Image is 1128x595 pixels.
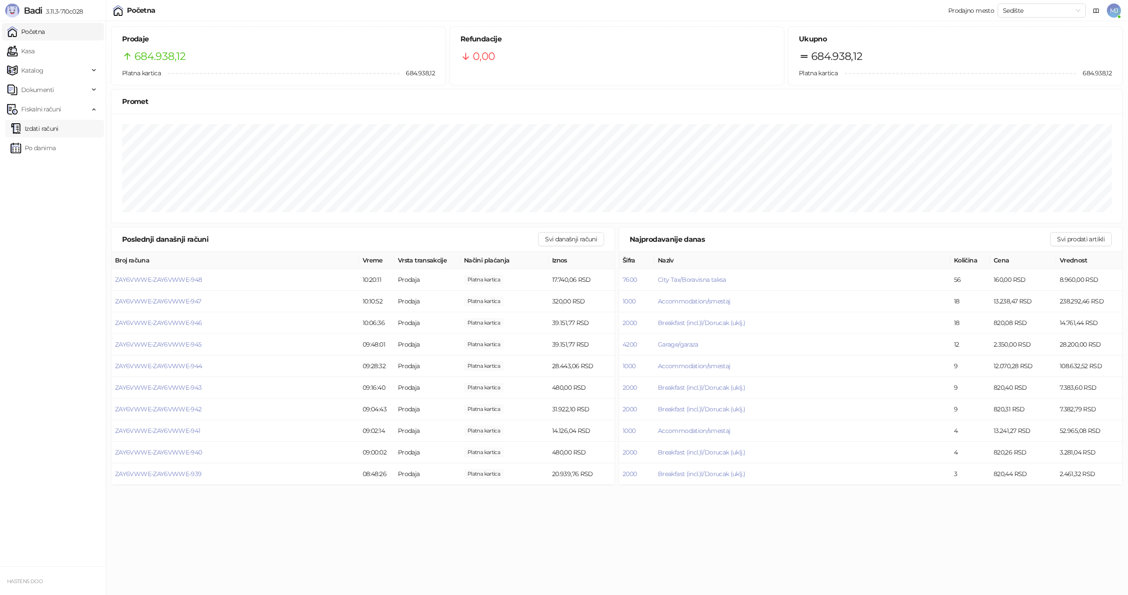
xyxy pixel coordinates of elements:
[623,340,637,348] button: 4200
[115,448,202,456] button: ZAY6VWWE-ZAY6VWWE-940
[122,234,538,245] div: Poslednji današnji računi
[1056,312,1122,334] td: 14.761,44 RSD
[658,384,745,392] span: Breakfast (incl.)l/Dorucak (uklj.)
[623,470,637,478] button: 2000
[464,469,504,479] span: 20.939,76
[658,427,731,435] button: Accommodation/smestaj
[1050,232,1112,246] button: Svi prodati artikli
[623,405,637,413] button: 2000
[464,275,504,285] span: 17.740,06
[1056,355,1122,377] td: 108.632,52 RSD
[549,355,615,377] td: 28.443,06 RSD
[394,269,460,291] td: Prodaja
[990,355,1056,377] td: 12.070,28 RSD
[24,5,42,16] span: Badi
[359,269,394,291] td: 10:20:11
[115,340,202,348] span: ZAY6VWWE-ZAY6VWWE-945
[950,312,990,334] td: 18
[464,383,504,392] span: 480,00
[658,405,745,413] button: Breakfast (incl.)l/Dorucak (uklj.)
[400,68,435,78] span: 684.938,12
[549,463,615,485] td: 20.939,76 RSD
[464,296,504,306] span: 320,00
[623,276,637,284] button: 7600
[1056,269,1122,291] td: 8.960,00 RSD
[359,377,394,399] td: 09:16:40
[359,420,394,442] td: 09:02:14
[630,234,1050,245] div: Najprodavanije danas
[7,42,34,60] a: Kasa
[990,334,1056,355] td: 2.350,00 RSD
[811,48,863,65] span: 684.938,12
[990,377,1056,399] td: 820,40 RSD
[7,578,43,584] small: HASTENS DOO
[1056,463,1122,485] td: 2.461,32 RSD
[460,34,773,44] h5: Refundacije
[394,377,460,399] td: Prodaja
[658,470,745,478] button: Breakfast (incl.)l/Dorucak (uklj.)
[799,34,1112,44] h5: Ukupno
[5,4,19,18] img: Logo
[950,291,990,312] td: 18
[1056,377,1122,399] td: 7.383,60 RSD
[115,384,202,392] span: ZAY6VWWE-ZAY6VWWE-943
[473,48,495,65] span: 0,00
[990,442,1056,463] td: 820,26 RSD
[359,252,394,269] th: Vreme
[359,442,394,463] td: 09:00:02
[948,7,994,14] div: Prodajno mesto
[623,297,635,305] button: 1000
[115,362,202,370] button: ZAY6VWWE-ZAY6VWWE-944
[115,297,201,305] button: ZAY6VWWE-ZAY6VWWE-947
[11,139,56,157] a: Po danima
[122,69,161,77] span: Platna kartica
[394,442,460,463] td: Prodaja
[623,448,637,456] button: 2000
[115,405,202,413] span: ZAY6VWWE-ZAY6VWWE-942
[623,362,635,370] button: 1000
[1056,399,1122,420] td: 7.382,79 RSD
[950,399,990,420] td: 9
[619,252,654,269] th: Šifra
[1056,442,1122,463] td: 3.281,04 RSD
[21,100,61,118] span: Fiskalni računi
[115,319,202,327] button: ZAY6VWWE-ZAY6VWWE-946
[464,404,504,414] span: 31.922,10
[1003,4,1080,17] span: Sedište
[658,362,731,370] button: Accommodation/smestaj
[549,269,615,291] td: 17.740,06 RSD
[950,377,990,399] td: 9
[127,7,156,14] div: Početna
[623,427,635,435] button: 1000
[990,399,1056,420] td: 820,31 RSD
[464,361,504,371] span: 28.443,06
[359,463,394,485] td: 08:48:26
[122,34,435,44] h5: Prodaje
[990,252,1056,269] th: Cena
[549,420,615,442] td: 14.126,04 RSD
[1056,420,1122,442] td: 52.965,08 RSD
[658,448,745,456] button: Breakfast (incl.)l/Dorucak (uklj.)
[658,297,731,305] button: Accommodation/smestaj
[42,7,83,15] span: 3.11.3-710c028
[1076,68,1112,78] span: 684.938,12
[950,420,990,442] td: 4
[950,463,990,485] td: 3
[1056,291,1122,312] td: 238.292,46 RSD
[464,447,504,457] span: 480,00
[549,312,615,334] td: 39.151,77 RSD
[115,276,202,284] button: ZAY6VWWE-ZAY6VWWE-948
[460,252,549,269] th: Načini plaćanja
[623,384,637,392] button: 2000
[950,334,990,355] td: 12
[654,252,950,269] th: Naziv
[394,420,460,442] td: Prodaja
